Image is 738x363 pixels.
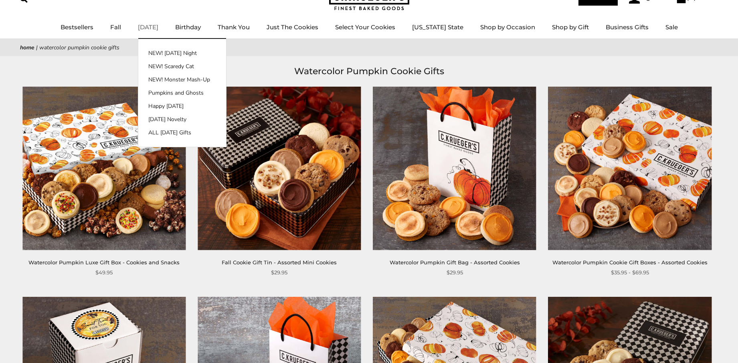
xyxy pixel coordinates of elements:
[611,268,649,277] span: $35.95 - $69.95
[138,128,226,137] a: ALL [DATE] Gifts
[218,23,250,31] a: Thank You
[412,23,463,31] a: [US_STATE] State
[36,44,38,51] span: |
[548,87,712,250] img: Watercolor Pumpkin Cookie Gift Boxes - Assorted Cookies
[552,23,589,31] a: Shop by Gift
[95,268,113,277] span: $49.95
[198,87,361,250] img: Fall Cookie Gift Tin - Assorted Mini Cookies
[39,44,119,51] span: Watercolor Pumpkin Cookie Gifts
[138,115,226,124] a: [DATE] Novelty
[22,87,186,250] img: Watercolor Pumpkin Luxe Gift Box - Cookies and Snacks
[138,49,226,57] a: NEW! [DATE] Night
[20,43,718,52] nav: breadcrumbs
[373,87,536,250] a: Watercolor Pumpkin Gift Bag - Assorted Cookies
[110,23,121,31] a: Fall
[271,268,287,277] span: $29.95
[138,102,226,110] a: Happy [DATE]
[61,23,93,31] a: Bestsellers
[28,259,180,266] a: Watercolor Pumpkin Luxe Gift Box - Cookies and Snacks
[32,64,706,79] h1: Watercolor Pumpkin Cookie Gifts
[552,259,708,266] a: Watercolor Pumpkin Cookie Gift Boxes - Assorted Cookies
[267,23,318,31] a: Just The Cookies
[6,333,83,357] iframe: Sign Up via Text for Offers
[20,44,34,51] a: Home
[606,23,649,31] a: Business Gifts
[335,23,395,31] a: Select Your Cookies
[373,87,536,250] img: Watercolor Pumpkin Gift Bag - Assorted Cookies
[138,89,226,97] a: Pumpkins and Ghosts
[665,23,678,31] a: Sale
[390,259,520,266] a: Watercolor Pumpkin Gift Bag - Assorted Cookies
[138,75,226,84] a: NEW! Monster Mash-Up
[447,268,463,277] span: $29.95
[138,62,226,71] a: NEW! Scaredy Cat
[138,23,158,31] a: [DATE]
[175,23,201,31] a: Birthday
[222,259,337,266] a: Fall Cookie Gift Tin - Assorted Mini Cookies
[480,23,535,31] a: Shop by Occasion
